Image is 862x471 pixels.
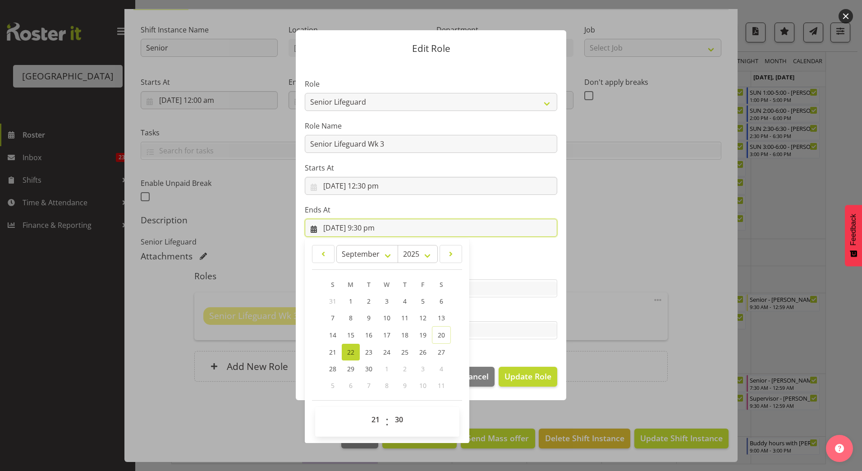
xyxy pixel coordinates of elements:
[324,326,342,344] a: 14
[383,348,390,356] span: 24
[347,331,354,339] span: 15
[367,297,371,305] span: 2
[385,297,389,305] span: 3
[384,280,390,289] span: W
[324,360,342,377] a: 28
[331,314,335,322] span: 7
[414,326,432,344] a: 19
[403,280,407,289] span: T
[419,381,426,390] span: 10
[365,365,372,373] span: 30
[835,444,844,453] img: help-xxl-2.png
[432,344,451,360] a: 27
[419,314,426,322] span: 12
[349,314,353,322] span: 8
[329,348,336,356] span: 21
[396,293,414,309] a: 4
[365,348,372,356] span: 23
[419,348,426,356] span: 26
[342,293,360,309] a: 1
[360,360,378,377] a: 30
[360,326,378,344] a: 16
[414,293,432,309] a: 5
[385,411,389,433] span: :
[440,365,443,373] span: 4
[463,370,489,382] span: Cancel
[401,348,408,356] span: 25
[385,381,389,390] span: 8
[845,205,862,266] button: Feedback - Show survey
[360,309,378,326] a: 9
[396,326,414,344] a: 18
[414,309,432,326] a: 12
[401,314,408,322] span: 11
[440,297,443,305] span: 6
[365,331,372,339] span: 16
[378,344,396,360] a: 24
[367,314,371,322] span: 9
[414,344,432,360] a: 26
[324,309,342,326] a: 7
[305,44,557,53] p: Edit Role
[305,135,557,153] input: E.g. Waiter 1
[367,280,371,289] span: T
[432,309,451,326] a: 13
[432,326,451,344] a: 20
[457,367,494,387] button: Cancel
[421,365,425,373] span: 3
[342,309,360,326] a: 8
[347,365,354,373] span: 29
[305,219,557,237] input: Click to select...
[329,331,336,339] span: 14
[403,365,407,373] span: 2
[305,204,557,215] label: Ends At
[342,344,360,360] a: 22
[347,348,354,356] span: 22
[360,293,378,309] a: 2
[849,214,857,245] span: Feedback
[383,314,390,322] span: 10
[331,280,335,289] span: S
[329,297,336,305] span: 31
[342,360,360,377] a: 29
[438,348,445,356] span: 27
[421,280,424,289] span: F
[378,326,396,344] a: 17
[329,365,336,373] span: 28
[348,280,353,289] span: M
[305,78,557,89] label: Role
[403,297,407,305] span: 4
[305,120,557,131] label: Role Name
[438,331,445,339] span: 20
[324,344,342,360] a: 21
[349,381,353,390] span: 6
[438,381,445,390] span: 11
[438,314,445,322] span: 13
[349,297,353,305] span: 1
[385,365,389,373] span: 1
[396,344,414,360] a: 25
[419,331,426,339] span: 19
[499,367,557,387] button: Update Role
[403,381,407,390] span: 9
[305,162,557,173] label: Starts At
[504,370,551,382] span: Update Role
[401,331,408,339] span: 18
[440,280,443,289] span: S
[342,326,360,344] a: 15
[360,344,378,360] a: 23
[367,381,371,390] span: 7
[378,293,396,309] a: 3
[421,297,425,305] span: 5
[432,293,451,309] a: 6
[305,177,557,195] input: Click to select...
[396,309,414,326] a: 11
[331,381,335,390] span: 5
[383,331,390,339] span: 17
[378,309,396,326] a: 10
